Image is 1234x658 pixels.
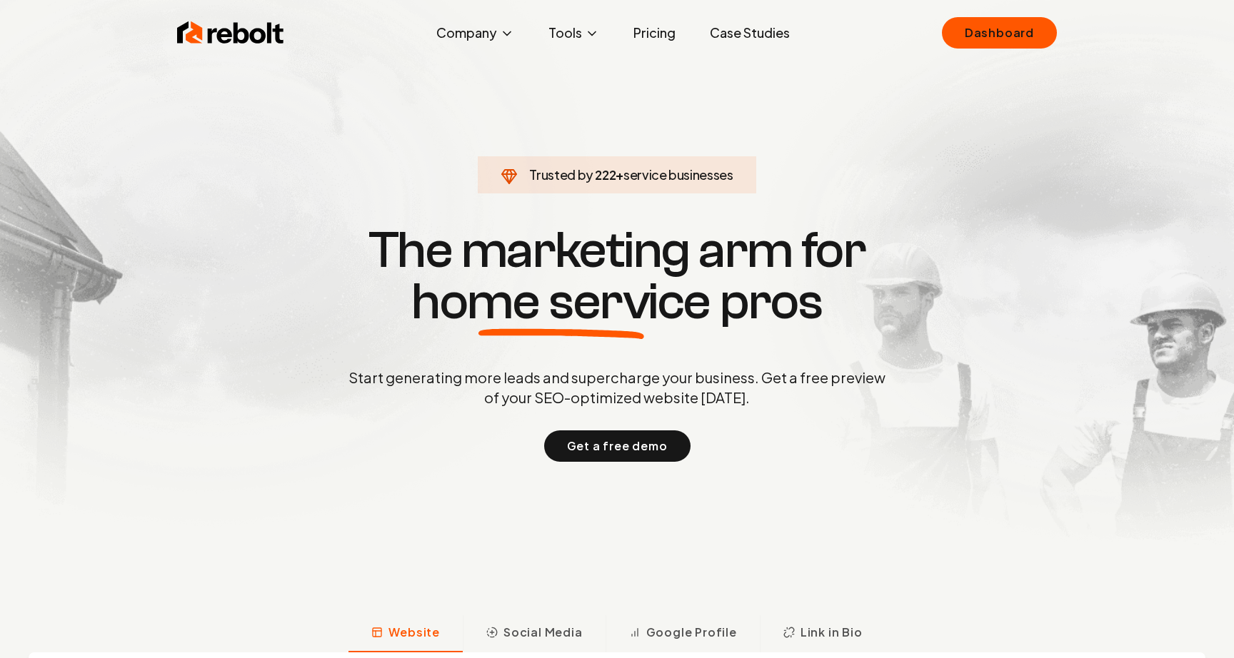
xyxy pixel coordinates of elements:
span: Trusted by [529,166,593,183]
span: Link in Bio [801,624,863,641]
a: Dashboard [942,17,1057,49]
button: Website [348,615,463,652]
span: 222 [595,165,616,185]
span: + [616,166,623,183]
span: Website [388,624,440,641]
a: Pricing [622,19,687,47]
button: Link in Bio [760,615,886,652]
button: Social Media [463,615,606,652]
span: Social Media [503,624,583,641]
span: home service [411,276,711,328]
span: service businesses [623,166,733,183]
h1: The marketing arm for pros [274,225,960,328]
button: Get a free demo [544,430,691,462]
span: Google Profile [646,624,737,641]
a: Case Studies [698,19,801,47]
button: Google Profile [606,615,760,652]
button: Tools [537,19,611,47]
img: Rebolt Logo [177,19,284,47]
button: Company [425,19,526,47]
p: Start generating more leads and supercharge your business. Get a free preview of your SEO-optimiz... [346,368,888,408]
